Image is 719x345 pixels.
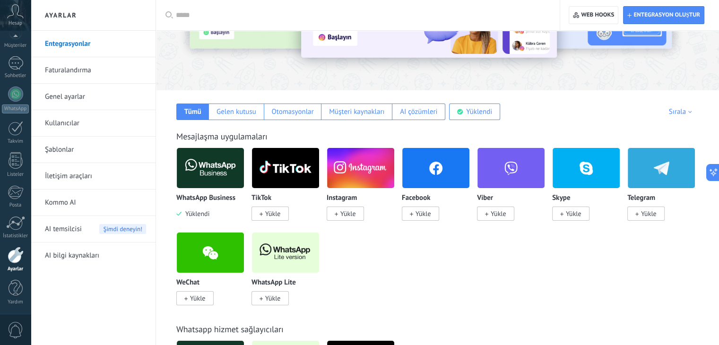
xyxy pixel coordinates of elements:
a: Şablonlar [45,137,146,163]
a: İletişim araçları [45,163,146,190]
a: Genel ayarlar [45,84,146,110]
span: Yükle [265,209,280,218]
span: Yükle [491,209,506,218]
img: wechat.png [177,230,244,276]
span: Yükle [190,294,205,302]
div: Tümü [184,107,201,116]
p: Skype [552,194,570,202]
span: Yükle [566,209,581,218]
p: Facebook [402,194,430,202]
a: Kullanıcılar [45,110,146,137]
img: viber.png [477,145,545,191]
p: Viber [477,194,493,202]
span: Hesap [9,20,22,26]
div: Otomasyonlar [271,107,313,116]
a: AI temsilcisiŞimdi deneyin! [45,216,146,242]
span: Yükle [641,209,656,218]
img: logo_main.png [177,145,244,191]
div: Facebook [402,147,477,232]
div: Takvim [2,138,29,145]
a: Faturalandırma [45,57,146,84]
span: AI temsilcisi [45,216,82,242]
div: Listeler [2,172,29,178]
div: Ayarlar [2,266,29,272]
div: Viber [477,147,552,232]
span: Yükle [340,209,355,218]
div: İstatistikler [2,233,29,239]
div: TikTok [251,147,327,232]
p: WhatsApp Lite [251,279,296,287]
div: Müşteri kaynakları [329,107,384,116]
p: TikTok [251,194,271,202]
li: Genel ayarlar [31,84,156,110]
div: Posta [2,202,29,208]
div: Yardım [2,299,29,305]
span: Yüklendi [182,209,209,218]
div: Yüklendi [466,107,492,116]
div: WhatsApp Lite [251,232,327,317]
a: Entegrasyonlar [45,31,146,57]
div: Gelen kutusu [217,107,256,116]
div: Instagram [327,147,402,232]
img: skype.png [553,145,620,191]
li: Şablonlar [31,137,156,163]
a: AI bilgi kaynakları [45,242,146,269]
div: WhatsApp [2,104,29,113]
li: Faturalandırma [31,57,156,84]
div: Müşteriler [2,43,29,49]
img: telegram.png [628,145,695,191]
p: WeChat [176,279,199,287]
div: WhatsApp Business [176,147,251,232]
img: facebook.png [402,145,469,191]
div: Sohbetler [2,73,29,79]
div: Sırala [669,107,695,116]
button: Web hooks [569,6,618,24]
span: Entegrasyon oluştur [633,11,700,19]
p: Instagram [327,194,357,202]
a: Mesajlaşma uygulamaları [176,131,268,142]
a: Kommo AI [45,190,146,216]
div: WeChat [176,232,251,317]
li: Kullanıcılar [31,110,156,137]
div: AI çözümleri [400,107,437,116]
div: Telegram [627,147,702,232]
span: Web hooks [581,11,614,19]
button: Entegrasyon oluştur [623,6,704,24]
li: AI temsilcisi [31,216,156,242]
li: İletişim araçları [31,163,156,190]
img: logo_main.png [252,145,319,191]
span: Yükle [416,209,431,218]
span: Yükle [265,294,280,302]
img: logo_main.png [252,230,319,276]
p: WhatsApp Business [176,194,235,202]
img: instagram.png [327,145,394,191]
li: Kommo AI [31,190,156,216]
li: AI bilgi kaynakları [31,242,156,268]
div: Skype [552,147,627,232]
li: Entegrasyonlar [31,31,156,57]
span: Şimdi deneyin! [99,224,146,234]
p: Telegram [627,194,655,202]
a: Whatsapp hizmet sağlayıcıları [176,324,284,335]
